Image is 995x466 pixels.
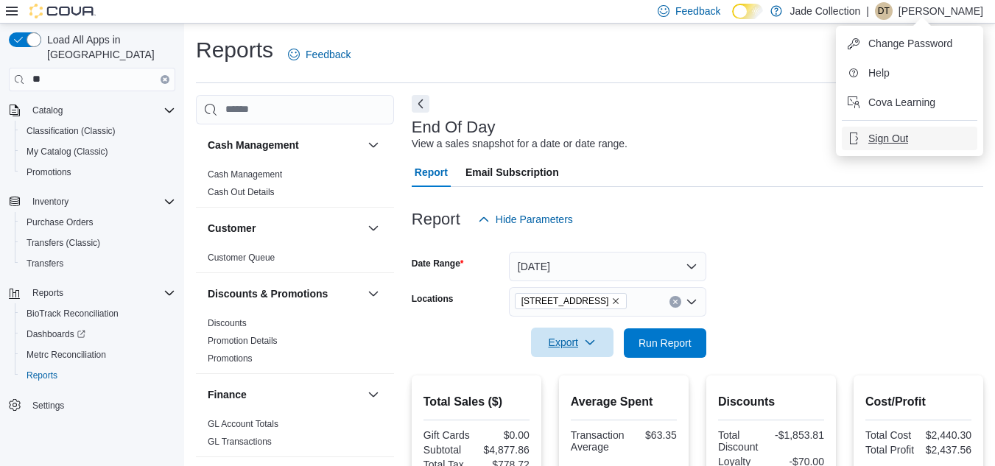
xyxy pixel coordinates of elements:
[21,234,175,252] span: Transfers (Classic)
[32,105,63,116] span: Catalog
[208,221,362,236] button: Customer
[472,205,579,234] button: Hide Parameters
[196,314,394,373] div: Discounts & Promotions
[842,32,977,55] button: Change Password
[208,387,362,402] button: Finance
[27,193,74,211] button: Inventory
[515,293,627,309] span: 1098 East Main St.
[27,370,57,381] span: Reports
[21,234,106,252] a: Transfers (Classic)
[208,253,275,263] a: Customer Queue
[208,353,253,364] span: Promotions
[21,213,175,231] span: Purchase Orders
[868,95,935,110] span: Cova Learning
[15,212,181,233] button: Purchase Orders
[282,40,356,69] a: Feedback
[611,297,620,306] button: Remove 1098 East Main St. from selection in this group
[208,318,247,328] a: Discounts
[412,293,454,305] label: Locations
[496,212,573,227] span: Hide Parameters
[27,102,68,119] button: Catalog
[27,125,116,137] span: Classification (Classic)
[866,2,869,20] p: |
[32,400,64,412] span: Settings
[865,393,971,411] h2: Cost/Profit
[32,287,63,299] span: Reports
[412,119,496,136] h3: End Of Day
[21,163,77,181] a: Promotions
[21,325,91,343] a: Dashboards
[161,75,169,84] button: Clear input
[423,444,474,456] div: Subtotal
[531,328,613,357] button: Export
[423,393,530,411] h2: Total Sales ($)
[423,429,474,441] div: Gift Cards
[208,353,253,364] a: Promotions
[208,436,272,448] span: GL Transactions
[208,286,362,301] button: Discounts & Promotions
[21,143,175,160] span: My Catalog (Classic)
[21,367,175,384] span: Reports
[41,32,175,62] span: Load All Apps in [GEOGRAPHIC_DATA]
[208,252,275,264] span: Customer Queue
[3,100,181,121] button: Catalog
[412,211,460,228] h3: Report
[365,285,382,303] button: Discounts & Promotions
[208,387,247,402] h3: Finance
[208,418,278,430] span: GL Account Totals
[208,335,278,347] span: Promotion Details
[465,158,559,187] span: Email Subscription
[21,255,175,272] span: Transfers
[306,47,351,62] span: Feedback
[21,143,114,160] a: My Catalog (Classic)
[15,303,181,324] button: BioTrack Reconciliation
[27,216,94,228] span: Purchase Orders
[27,308,119,320] span: BioTrack Reconciliation
[27,284,69,302] button: Reports
[21,122,122,140] a: Classification (Classic)
[718,429,768,453] div: Total Discount
[774,429,824,441] div: -$1,853.81
[27,284,175,302] span: Reports
[27,102,175,119] span: Catalog
[868,131,908,146] span: Sign Out
[208,221,256,236] h3: Customer
[27,396,175,414] span: Settings
[415,158,448,187] span: Report
[624,328,706,358] button: Run Report
[208,169,282,180] span: Cash Management
[868,66,890,80] span: Help
[669,296,681,308] button: Clear input
[15,324,181,345] a: Dashboards
[27,258,63,269] span: Transfers
[27,237,100,249] span: Transfers (Classic)
[571,429,625,453] div: Transaction Average
[196,166,394,207] div: Cash Management
[21,122,175,140] span: Classification (Classic)
[868,36,952,51] span: Change Password
[412,136,627,152] div: View a sales snapshot for a date or date range.
[21,213,99,231] a: Purchase Orders
[21,305,124,322] a: BioTrack Reconciliation
[479,429,530,441] div: $0.00
[32,196,68,208] span: Inventory
[842,127,977,150] button: Sign Out
[21,163,175,181] span: Promotions
[9,94,175,454] nav: Complex example
[29,4,96,18] img: Cova
[208,419,278,429] a: GL Account Totals
[27,166,71,178] span: Promotions
[3,283,181,303] button: Reports
[921,429,971,441] div: $2,440.30
[630,429,676,441] div: $63.35
[3,395,181,416] button: Settings
[899,2,983,20] p: [PERSON_NAME]
[865,444,915,456] div: Total Profit
[479,444,530,456] div: $4,877.86
[540,328,605,357] span: Export
[675,4,720,18] span: Feedback
[21,346,175,364] span: Metrc Reconciliation
[732,19,733,20] span: Dark Mode
[875,2,893,20] div: Desaray Thompson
